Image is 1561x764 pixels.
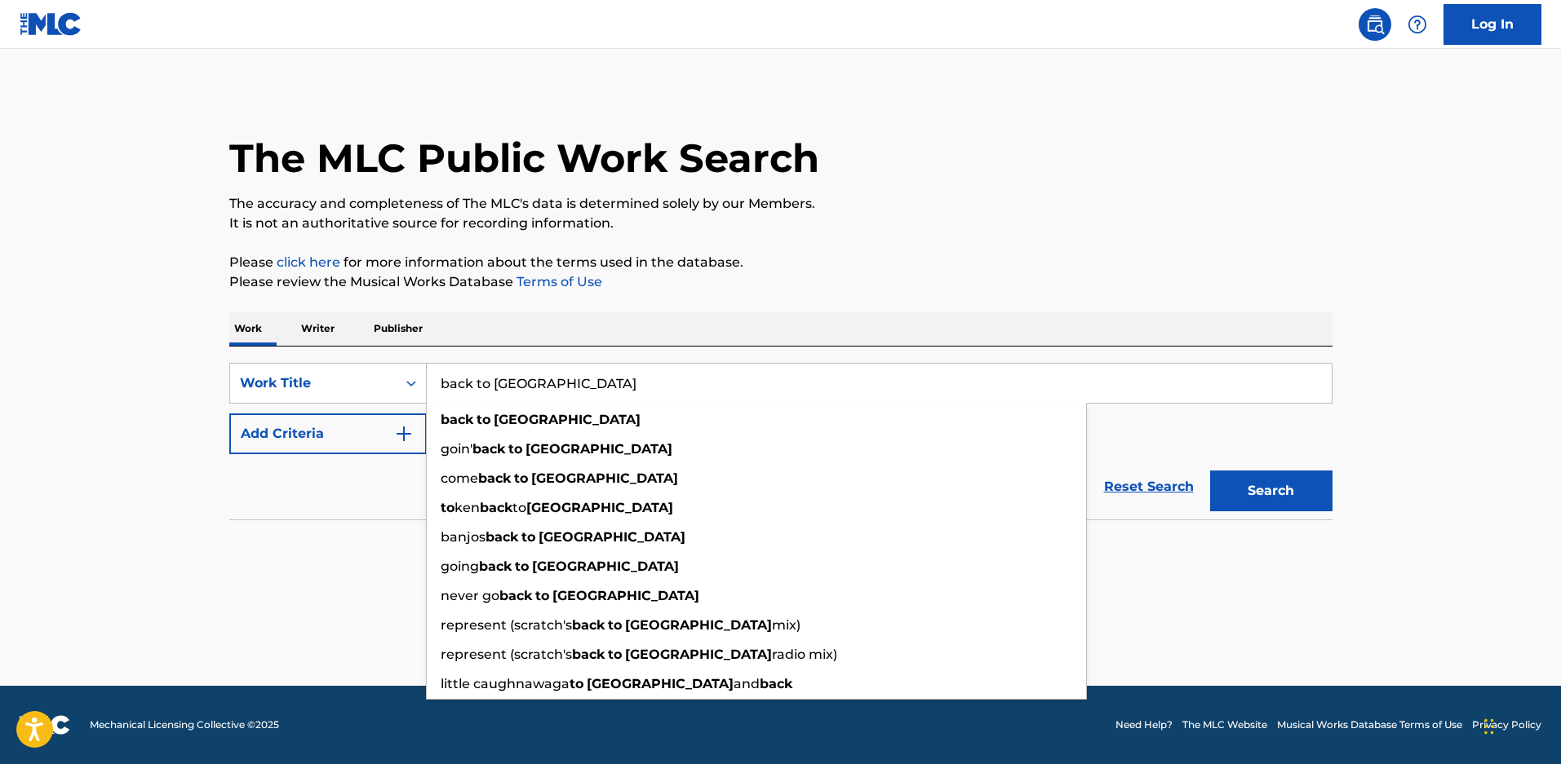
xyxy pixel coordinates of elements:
iframe: Chat Widget [1479,686,1561,764]
strong: [GEOGRAPHIC_DATA] [587,676,734,691]
strong: to [515,559,529,574]
strong: back [480,500,512,515]
a: click here [277,254,340,270]
span: mix) [772,617,800,633]
strong: back [478,470,511,486]
span: Mechanical Licensing Collective © 2025 [90,718,279,732]
strong: [GEOGRAPHIC_DATA] [494,412,641,427]
span: represent (scratch's [441,647,572,662]
div: Help [1401,8,1434,41]
strong: back [760,676,792,691]
div: Work Title [240,373,387,393]
strong: to [608,647,622,662]
p: Work [229,311,267,346]
strong: [GEOGRAPHIC_DATA] [526,441,672,457]
strong: back [486,529,518,545]
img: MLC Logo [20,12,82,36]
img: search [1365,15,1385,34]
strong: [GEOGRAPHIC_DATA] [532,559,679,574]
a: Need Help? [1115,718,1173,732]
a: Log In [1443,4,1541,45]
strong: [GEOGRAPHIC_DATA] [539,529,685,545]
strong: [GEOGRAPHIC_DATA] [625,617,772,633]
a: Reset Search [1096,469,1202,505]
strong: to [570,676,583,691]
strong: [GEOGRAPHIC_DATA] [531,470,678,486]
p: Please review the Musical Works Database [229,272,1333,292]
form: Search Form [229,363,1333,519]
strong: back [472,441,505,457]
strong: [GEOGRAPHIC_DATA] [526,500,673,515]
span: going [441,559,479,574]
p: It is not an authoritative source for recording information. [229,214,1333,233]
strong: back [479,559,512,574]
span: come [441,470,478,486]
strong: back [572,647,605,662]
img: help [1408,15,1427,34]
strong: to [508,441,522,457]
p: Publisher [369,311,428,346]
span: ken [455,500,480,515]
span: radio mix) [772,647,837,662]
span: goin' [441,441,472,457]
strong: to [477,412,490,427]
img: logo [20,715,70,735]
p: The accuracy and completeness of The MLC's data is determined solely by our Members. [229,194,1333,214]
span: to [512,500,526,515]
a: Public Search [1359,8,1391,41]
p: Please for more information about the terms used in the database. [229,253,1333,272]
a: Terms of Use [513,274,602,289]
strong: to [535,588,549,603]
strong: to [514,470,528,486]
strong: [GEOGRAPHIC_DATA] [625,647,772,662]
strong: back [572,617,605,633]
button: Search [1210,470,1333,511]
span: and [734,676,760,691]
strong: back [441,412,473,427]
span: never go [441,588,499,603]
span: banjos [441,529,486,545]
button: Add Criteria [229,413,427,454]
strong: to [521,529,535,545]
p: Writer [296,311,339,346]
a: Musical Works Database Terms of Use [1277,718,1462,732]
strong: [GEOGRAPHIC_DATA] [552,588,699,603]
span: represent (scratch's [441,617,572,633]
strong: to [441,500,455,515]
img: 9d2ae6d4665cec9f34b9.svg [394,424,414,444]
h1: The MLC Public Work Search [229,134,819,183]
span: little caughnawaga [441,676,570,691]
strong: back [499,588,532,603]
a: The MLC Website [1182,718,1267,732]
div: Drag [1484,702,1494,751]
strong: to [608,617,622,633]
a: Privacy Policy [1472,718,1541,732]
